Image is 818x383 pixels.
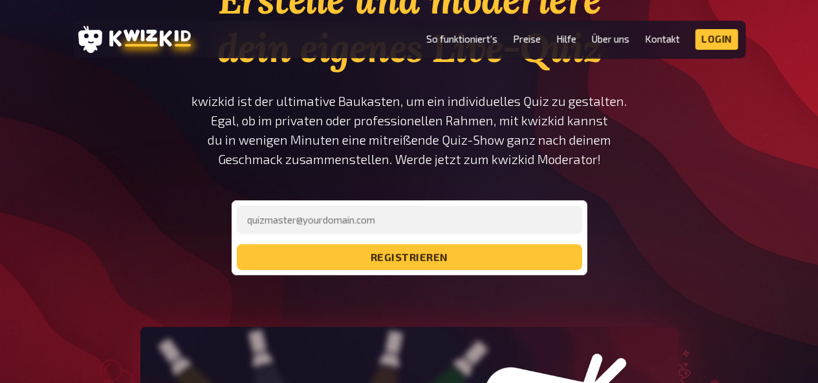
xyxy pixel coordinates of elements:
[556,34,576,45] a: Hilfe
[592,34,629,45] a: Über uns
[237,205,582,234] input: quizmaster@yourdomain.com
[426,34,497,45] a: So funktioniert's
[695,29,738,50] a: Login
[191,92,628,169] p: kwizkid ist der ultimative Baukasten, um ein individuelles Quiz zu gestalten. Egal, ob im private...
[513,34,541,45] a: Preise
[237,244,582,270] button: registrieren
[645,34,680,45] a: Kontakt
